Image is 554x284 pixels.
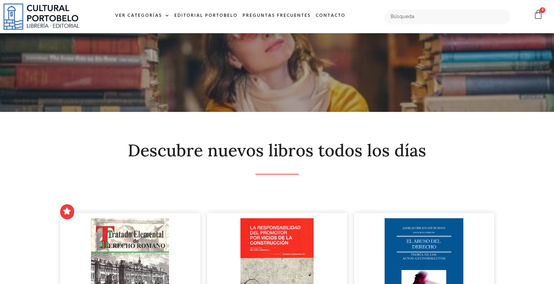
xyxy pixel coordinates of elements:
[60,141,494,160] h2: Descubre nuevos libros todos los días
[172,8,240,23] a: Editorial Portobelo
[385,9,510,24] input: Búsqueda
[540,7,545,13] span: 0
[313,8,348,23] a: Contacto
[533,9,543,20] a: 0
[113,8,172,23] a: Ver Categorías
[240,8,313,23] a: Preguntas frecuentes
